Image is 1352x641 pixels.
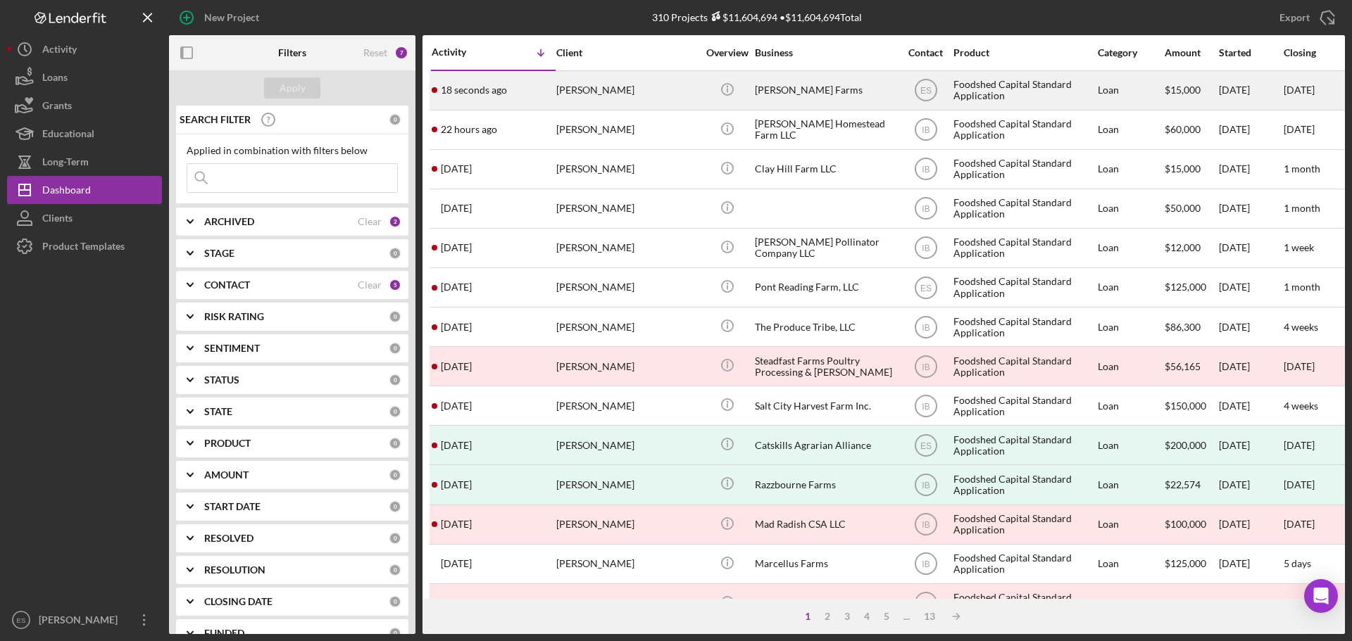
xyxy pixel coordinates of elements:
[1219,387,1282,424] div: [DATE]
[556,111,697,148] div: [PERSON_NAME]
[1284,440,1315,451] div: [DATE]
[1098,72,1163,109] div: Loan
[389,247,401,260] div: 0
[1219,466,1282,503] div: [DATE]
[917,611,942,622] div: 13
[204,564,265,576] b: RESOLUTION
[755,308,896,345] div: The Produce Tribe, LLC
[755,47,896,58] div: Business
[204,248,234,259] b: STAGE
[556,269,697,306] div: [PERSON_NAME]
[1098,387,1163,424] div: Loan
[1165,585,1218,622] div: $60,000
[1284,202,1320,214] time: 1 month
[708,11,777,23] div: $11,604,694
[42,91,72,123] div: Grants
[556,190,697,227] div: [PERSON_NAME]
[204,311,264,322] b: RISK RATING
[204,438,251,449] b: PRODUCT
[1284,321,1318,333] time: 4 weeks
[755,466,896,503] div: Razzbourne Farms
[556,585,697,622] div: [PERSON_NAME]
[755,348,896,385] div: Steadfast Farms Poultry Processing & [PERSON_NAME]
[556,348,697,385] div: [PERSON_NAME]
[7,176,162,204] a: Dashboard
[953,387,1094,424] div: Foodshed Capital Standard Application
[556,308,697,345] div: [PERSON_NAME]
[389,279,401,291] div: 5
[204,216,254,227] b: ARCHIVED
[204,406,232,417] b: STATE
[389,113,401,126] div: 0
[953,269,1094,306] div: Foodshed Capital Standard Application
[42,176,91,208] div: Dashboard
[204,4,259,32] div: New Project
[1219,72,1282,109] div: [DATE]
[755,426,896,464] div: Catskills Agrarian Alliance
[7,63,162,91] button: Loans
[556,466,697,503] div: [PERSON_NAME]
[441,242,472,253] time: 2025-09-25 13:52
[35,606,127,637] div: [PERSON_NAME]
[1165,348,1218,385] div: $56,165
[556,545,697,583] div: [PERSON_NAME]
[818,611,837,622] div: 2
[7,91,162,120] button: Grants
[432,46,494,58] div: Activity
[1284,360,1315,372] time: [DATE]
[953,190,1094,227] div: Foodshed Capital Standard Application
[701,47,753,58] div: Overview
[922,520,930,530] text: IB
[652,11,862,23] div: 310 Projects • $11,604,694 Total
[755,545,896,583] div: Marcellus Farms
[922,401,930,411] text: IB
[389,564,401,576] div: 0
[755,229,896,267] div: [PERSON_NAME] Pollinator Company LLC
[204,501,261,512] b: START DATE
[1219,151,1282,188] div: [DATE]
[7,148,162,176] button: Long-Term
[441,322,472,333] time: 2025-09-16 17:39
[1098,308,1163,345] div: Loan
[441,597,472,609] time: 2025-08-19 01:07
[857,611,877,622] div: 4
[1219,348,1282,385] div: [DATE]
[1219,190,1282,227] div: [DATE]
[1284,241,1314,253] time: 1 week
[1284,518,1315,530] time: [DATE]
[1279,4,1310,32] div: Export
[1219,308,1282,345] div: [DATE]
[922,204,930,214] text: IB
[7,232,162,260] button: Product Templates
[1165,229,1218,267] div: $12,000
[953,545,1094,583] div: Foodshed Capital Standard Application
[1165,426,1218,464] div: $200,000
[7,204,162,232] button: Clients
[755,387,896,424] div: Salt City Harvest Farm Inc.
[1219,426,1282,464] div: [DATE]
[389,627,401,640] div: 0
[180,114,251,125] b: SEARCH FILTER
[953,466,1094,503] div: Foodshed Capital Standard Application
[389,437,401,450] div: 0
[7,120,162,148] button: Educational
[1165,47,1218,58] div: Amount
[169,4,273,32] button: New Project
[441,440,472,451] time: 2025-08-28 19:43
[755,72,896,109] div: [PERSON_NAME] Farms
[389,595,401,608] div: 0
[922,125,930,135] text: IB
[1165,321,1201,333] span: $86,300
[755,269,896,306] div: Pont Reading Farm, LLC
[42,232,125,264] div: Product Templates
[1284,281,1320,293] time: 1 month
[1098,269,1163,306] div: Loan
[953,426,1094,464] div: Foodshed Capital Standard Application
[1284,84,1315,96] time: [DATE]
[953,585,1094,622] div: Foodshed Capital Standard Application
